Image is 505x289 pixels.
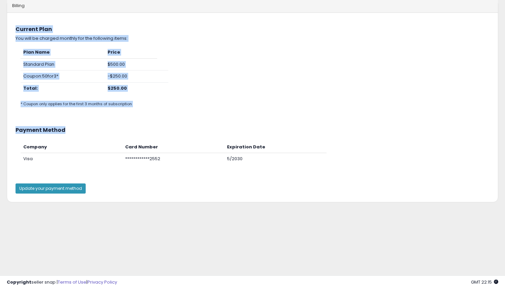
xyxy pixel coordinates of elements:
[105,58,157,70] td: $500.00
[21,101,132,107] small: * Coupon only applies for the first 3 months of subscription
[7,279,117,286] div: seller snap | |
[16,35,128,41] span: You will be charged monthly for the following items:
[21,141,122,153] th: Company
[16,26,489,32] h3: Current Plan
[122,141,224,153] th: Card Number
[16,127,489,133] h3: Payment Method
[21,47,105,58] th: Plan Name
[108,85,127,91] b: $250.00
[7,279,31,285] strong: Copyright
[21,153,122,165] td: Visa
[224,141,326,153] th: Expiration Date
[105,47,157,58] th: Price
[224,153,326,165] td: 5/2030
[58,279,86,285] a: Terms of Use
[21,70,105,83] td: Coupon: 50for3*
[21,58,105,70] td: Standard Plan
[471,279,498,285] span: 2025-10-6 22:15 GMT
[105,70,157,83] td: -$250.00
[16,183,86,194] button: Update your payment method
[23,85,38,91] b: Total:
[87,279,117,285] a: Privacy Policy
